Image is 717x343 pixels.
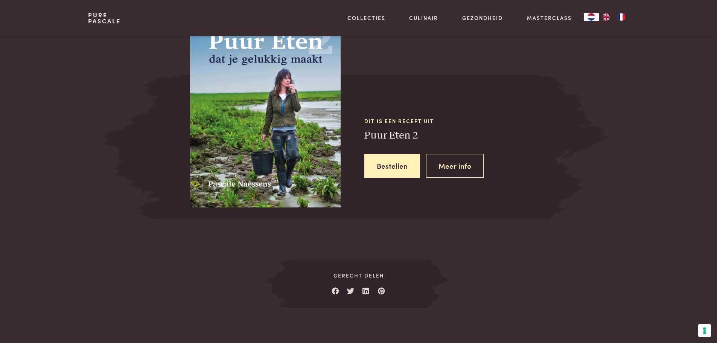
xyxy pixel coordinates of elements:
a: Gezondheid [462,14,503,22]
aside: Language selected: Nederlands [584,13,629,21]
h3: Puur Eten 2 [364,129,539,142]
span: Dit is een recept uit [364,117,539,125]
span: Gerecht delen [291,271,426,279]
div: Language [584,13,599,21]
a: EN [599,13,614,21]
a: Meer info [426,154,484,178]
a: Collecties [347,14,385,22]
ul: Language list [599,13,629,21]
a: Bestellen [364,154,420,178]
button: Uw voorkeuren voor toestemming voor trackingtechnologieën [698,324,711,337]
a: Masterclass [527,14,572,22]
a: Culinair [409,14,438,22]
a: FR [614,13,629,21]
a: NL [584,13,599,21]
a: PurePascale [88,12,121,24]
